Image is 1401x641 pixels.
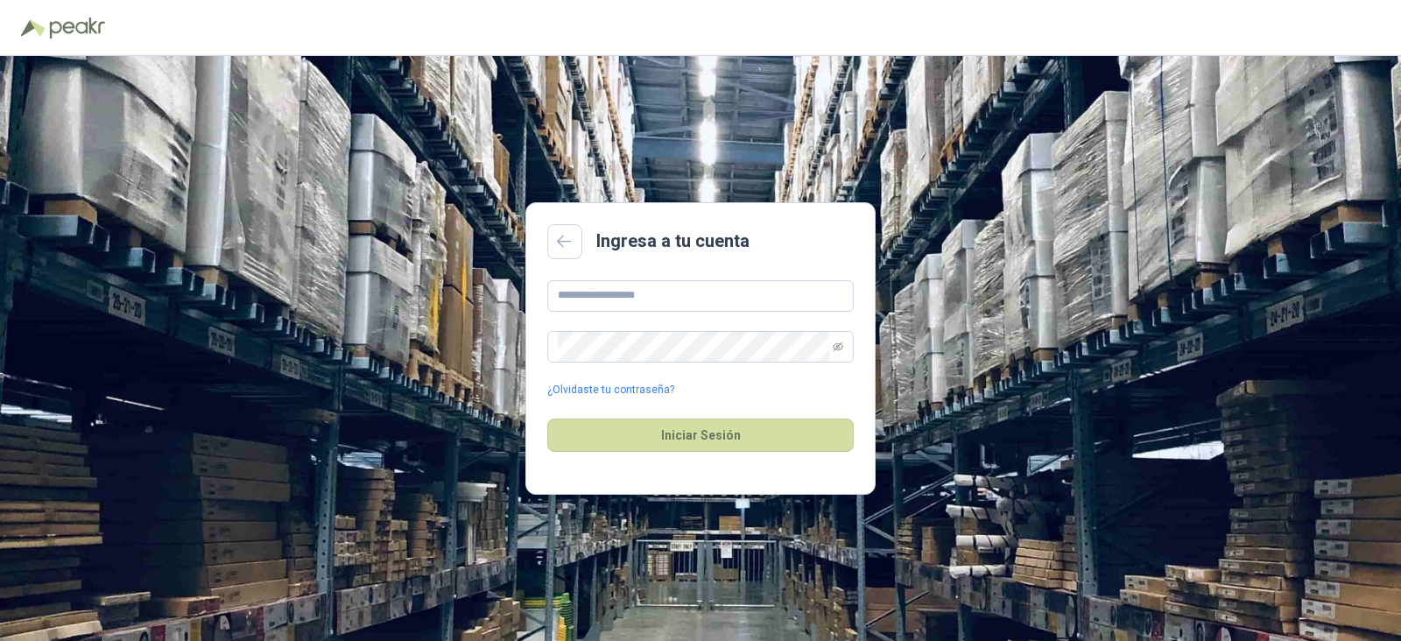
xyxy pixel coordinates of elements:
a: ¿Olvidaste tu contraseña? [547,382,674,398]
button: Iniciar Sesión [547,419,854,452]
img: Peakr [49,18,105,39]
img: Logo [21,19,46,37]
span: eye-invisible [833,342,843,352]
h2: Ingresa a tu cuenta [596,228,750,255]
